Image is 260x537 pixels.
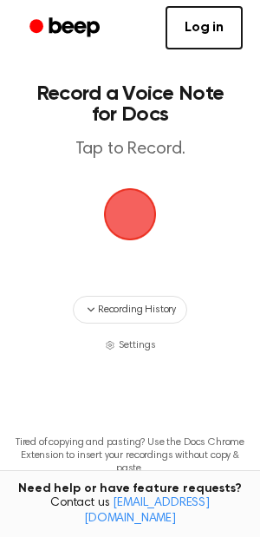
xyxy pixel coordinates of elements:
[104,188,156,240] img: Beep Logo
[31,83,229,125] h1: Record a Voice Note for Docs
[84,497,210,525] a: [EMAIL_ADDRESS][DOMAIN_NAME]
[166,6,243,49] a: Log in
[105,337,156,353] button: Settings
[17,11,115,45] a: Beep
[31,139,229,160] p: Tap to Record.
[73,296,187,324] button: Recording History
[98,302,176,318] span: Recording History
[119,337,156,353] span: Settings
[10,496,250,527] span: Contact us
[14,436,246,475] p: Tired of copying and pasting? Use the Docs Chrome Extension to insert your recordings without cop...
